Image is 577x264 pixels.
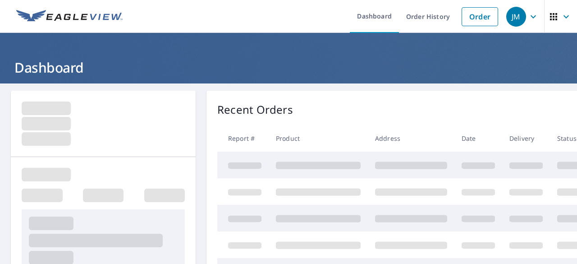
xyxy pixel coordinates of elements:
[217,125,269,152] th: Report #
[16,10,123,23] img: EV Logo
[502,125,550,152] th: Delivery
[368,125,454,152] th: Address
[454,125,502,152] th: Date
[217,102,293,118] p: Recent Orders
[462,7,498,26] a: Order
[269,125,368,152] th: Product
[506,7,526,27] div: JM
[11,58,566,77] h1: Dashboard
